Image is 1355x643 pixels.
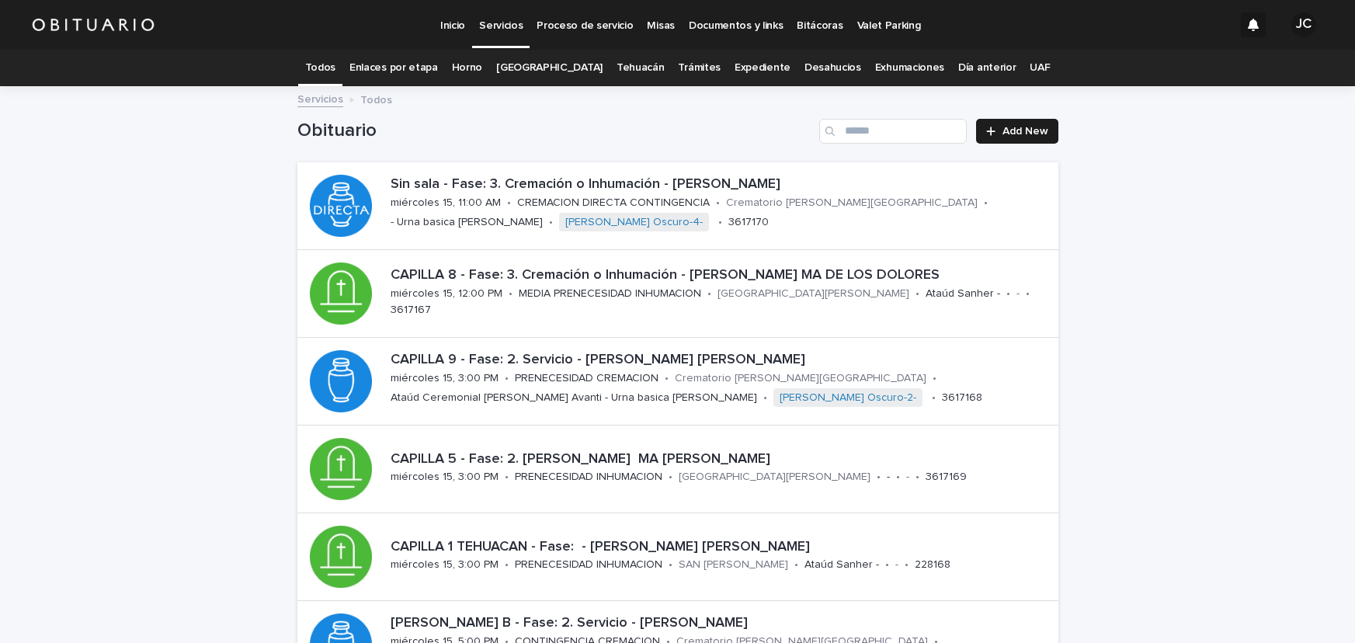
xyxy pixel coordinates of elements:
h1: Obituario [297,120,814,142]
p: - [887,471,890,484]
a: Trámites [678,50,721,86]
p: miércoles 15, 3:00 PM [391,471,499,484]
p: CAPILLA 9 - Fase: 2. Servicio - [PERSON_NAME] [PERSON_NAME] [391,352,1052,369]
p: • [718,216,722,229]
img: HUM7g2VNRLqGMmR9WVqf [31,9,155,40]
p: miércoles 15, 12:00 PM [391,287,502,301]
input: Search [819,119,967,144]
p: • [549,216,553,229]
p: miércoles 15, 3:00 PM [391,372,499,385]
p: SAN [PERSON_NAME] [679,558,788,572]
p: • [885,558,889,572]
a: Exhumaciones [875,50,944,86]
p: Ataúd Sanher - [926,287,1000,301]
p: [GEOGRAPHIC_DATA][PERSON_NAME] [679,471,870,484]
p: PRENECESIDAD CREMACION [515,372,658,385]
p: miércoles 15, 11:00 AM [391,196,501,210]
a: CAPILLA 9 - Fase: 2. Servicio - [PERSON_NAME] [PERSON_NAME]miércoles 15, 3:00 PM•PRENECESIDAD CRE... [297,338,1058,426]
p: • [905,558,909,572]
p: • [707,287,711,301]
p: MEDIA PRENECESIDAD INHUMACION [519,287,701,301]
a: Desahucios [804,50,861,86]
p: PRENECESIDAD INHUMACION [515,558,662,572]
p: 3617169 [926,471,967,484]
a: Enlaces por etapa [349,50,438,86]
p: • [505,558,509,572]
p: CAPILLA 5 - Fase: 2. [PERSON_NAME] MA [PERSON_NAME] [391,451,1052,468]
a: Expediente [735,50,790,86]
p: 3617170 [728,216,769,229]
p: • [877,471,881,484]
p: • [984,196,988,210]
p: Todos [360,90,392,107]
span: Add New [1002,126,1048,137]
p: • [933,372,936,385]
a: Servicios [297,89,343,107]
p: • [794,558,798,572]
div: JC [1291,12,1316,37]
p: - [895,558,898,572]
p: - [1016,287,1020,301]
p: Crematorio [PERSON_NAME][GEOGRAPHIC_DATA] [675,372,926,385]
p: CAPILLA 1 TEHUACAN - Fase: - [PERSON_NAME] [PERSON_NAME] [391,539,1052,556]
p: PRENECESIDAD INHUMACION [515,471,662,484]
p: • [669,558,672,572]
p: - Urna basica [PERSON_NAME] [391,216,543,229]
p: 228168 [915,558,950,572]
p: Ataúd Ceremonial [PERSON_NAME] Avanti - Urna basica [PERSON_NAME] [391,391,757,405]
p: • [915,287,919,301]
p: Sin sala - Fase: 3. Cremación o Inhumación - [PERSON_NAME] [391,176,1052,193]
a: Add New [976,119,1058,144]
p: CREMACION DIRECTA CONTINGENCIA [517,196,710,210]
a: Horno [452,50,482,86]
p: Ataúd Sanher - [804,558,879,572]
a: Todos [305,50,335,86]
p: • [763,391,767,405]
p: • [896,471,900,484]
a: CAPILLA 1 TEHUACAN - Fase: - [PERSON_NAME] [PERSON_NAME]miércoles 15, 3:00 PM•PRENECESIDAD INHUMA... [297,513,1058,601]
a: Sin sala - Fase: 3. Cremación o Inhumación - [PERSON_NAME]miércoles 15, 11:00 AM•CREMACION DIRECT... [297,162,1058,250]
p: 3617167 [391,304,431,317]
a: CAPILLA 5 - Fase: 2. [PERSON_NAME] MA [PERSON_NAME]miércoles 15, 3:00 PM•PRENECESIDAD INHUMACION•... [297,426,1058,513]
p: • [932,391,936,405]
a: Tehuacán [617,50,665,86]
p: • [505,372,509,385]
p: Crematorio [PERSON_NAME][GEOGRAPHIC_DATA] [726,196,978,210]
a: [PERSON_NAME] Oscuro-2- [780,391,916,405]
p: CAPILLA 8 - Fase: 3. Cremación o Inhumación - [PERSON_NAME] MA DE LOS DOLORES [391,267,1052,284]
p: • [665,372,669,385]
p: • [1006,287,1010,301]
a: UAF [1030,50,1050,86]
p: miércoles 15, 3:00 PM [391,558,499,572]
p: • [509,287,512,301]
p: 3617168 [942,391,982,405]
a: CAPILLA 8 - Fase: 3. Cremación o Inhumación - [PERSON_NAME] MA DE LOS DOLORESmiércoles 15, 12:00 ... [297,250,1058,338]
p: • [716,196,720,210]
p: • [915,471,919,484]
p: • [507,196,511,210]
p: • [505,471,509,484]
p: [GEOGRAPHIC_DATA][PERSON_NAME] [717,287,909,301]
p: [PERSON_NAME] B - Fase: 2. Servicio - [PERSON_NAME] [391,615,1052,632]
a: [PERSON_NAME] Oscuro-4- [565,216,703,229]
a: [GEOGRAPHIC_DATA] [496,50,603,86]
p: - [906,471,909,484]
a: Día anterior [958,50,1016,86]
p: • [1026,287,1030,301]
p: • [669,471,672,484]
